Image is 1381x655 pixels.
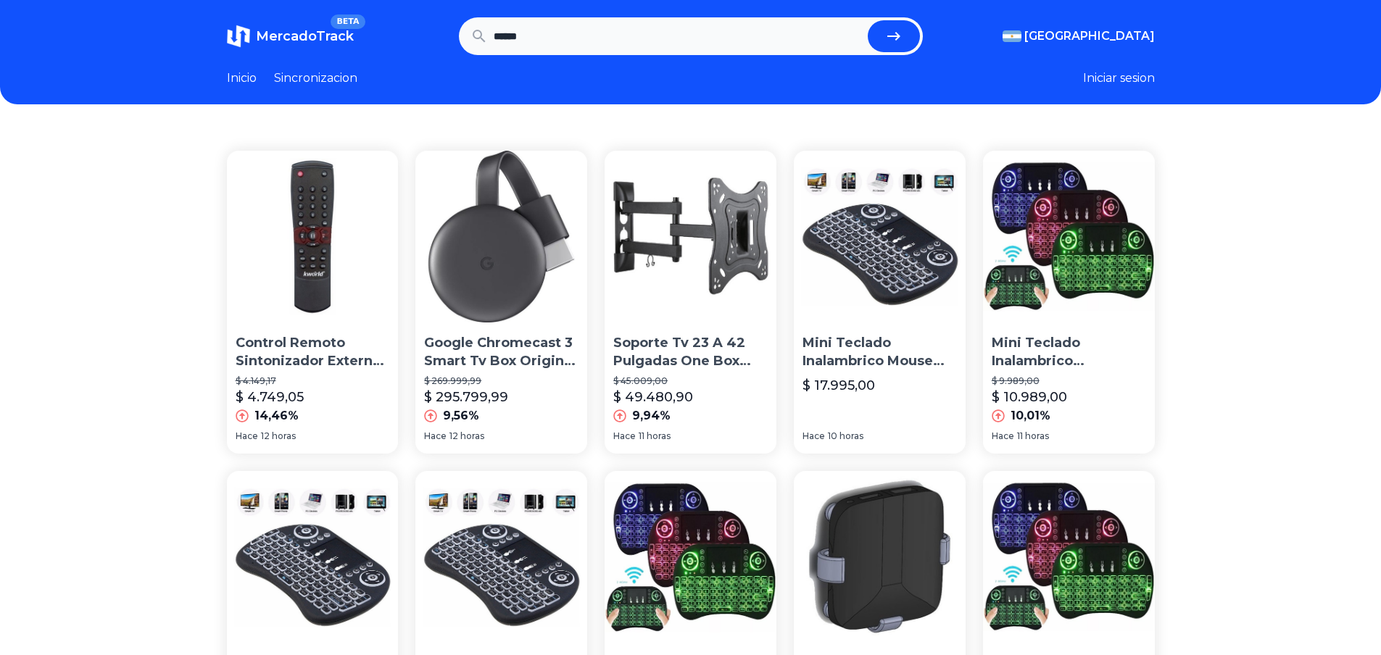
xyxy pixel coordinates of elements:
[613,430,636,442] span: Hace
[227,471,399,643] img: Mini Teclado Inalambrico Mouse Pad Tv Box Smart Con Envío
[424,375,578,387] p: $ 269.999,99
[424,387,508,407] p: $ 295.799,99
[1003,28,1155,45] button: [GEOGRAPHIC_DATA]
[1011,407,1050,425] p: 10,01%
[415,471,587,643] img: Mini Teclado Inalámbrico Mouse Pad Tv Box Smart Pc Bonificad
[983,151,1155,454] a: Mini Teclado Inalambrico Luz Smart Tv Box Bluetooth OriginalMini Teclado Inalambrico [PERSON_NAME...
[983,151,1155,322] img: Mini Teclado Inalambrico Luz Smart Tv Box Bluetooth Original
[443,407,479,425] p: 9,56%
[331,14,365,29] span: BETA
[983,471,1155,643] img: Mini Teclado Inalambrico Luz Smart Tv Box Bluetooth Cuotas
[1024,28,1155,45] span: [GEOGRAPHIC_DATA]
[632,407,671,425] p: 9,94%
[256,28,354,44] span: MercadoTrack
[227,25,250,48] img: MercadoTrack
[794,151,966,322] img: Mini Teclado Inalambrico Mouse Pad Tv Box Smart
[605,471,776,643] img: Mini Teclado Inalambrico Luz Smart Tv Box Bluetooth Original
[613,375,768,387] p: $ 45.009,00
[639,430,671,442] span: 11 horas
[992,334,1146,370] p: Mini Teclado Inalambrico [PERSON_NAME] Tv Box Bluetooth Original
[227,151,399,454] a: Control Remoto Sintonizador Externo Tv Box Kanvus Kworld 011Control Remoto Sintonizador Externo T...
[227,151,399,322] img: Control Remoto Sintonizador Externo Tv Box Kanvus Kworld 011
[236,375,390,387] p: $ 4.149,17
[424,334,578,370] p: Google Chromecast 3 Smart Tv Box Original Netflix + Adapt
[613,387,693,407] p: $ 49.480,90
[803,430,825,442] span: Hace
[828,430,863,442] span: 10 horas
[227,25,354,48] a: MercadoTrackBETA
[424,430,447,442] span: Hace
[449,430,484,442] span: 12 horas
[1017,430,1049,442] span: 11 horas
[794,151,966,454] a: Mini Teclado Inalambrico Mouse Pad Tv Box Smart Mini Teclado Inalambrico Mouse Pad Tv Box Smart$ ...
[1003,30,1021,42] img: Argentina
[236,387,304,407] p: $ 4.749,05
[274,70,357,87] a: Sincronizacion
[803,375,875,396] p: $ 17.995,00
[1083,70,1155,87] button: Iniciar sesion
[992,387,1067,407] p: $ 10.989,00
[605,151,776,322] img: Soporte Tv 23 A 42 Pulgadas One Box Ob-m24
[613,334,768,370] p: Soporte Tv 23 A 42 Pulgadas One Box Ob-m24
[415,151,587,322] img: Google Chromecast 3 Smart Tv Box Original Netflix + Adapt
[227,70,257,87] a: Inicio
[992,375,1146,387] p: $ 9.989,00
[261,430,296,442] span: 12 horas
[415,151,587,454] a: Google Chromecast 3 Smart Tv Box Original Netflix + Adapt Google Chromecast 3 Smart Tv Box Origin...
[992,430,1014,442] span: Hace
[794,471,966,643] img: Soporte Vesa 75mm Tv Monitor Para Xiaomi Mi Box Tv
[236,334,390,370] p: Control Remoto Sintonizador Externo Tv Box Kanvus Kworld 011
[254,407,299,425] p: 14,46%
[605,151,776,454] a: Soporte Tv 23 A 42 Pulgadas One Box Ob-m24Soporte Tv 23 A 42 Pulgadas One Box Ob-m24$ 45.009,00$ ...
[236,430,258,442] span: Hace
[803,334,957,370] p: Mini Teclado Inalambrico Mouse Pad Tv Box Smart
